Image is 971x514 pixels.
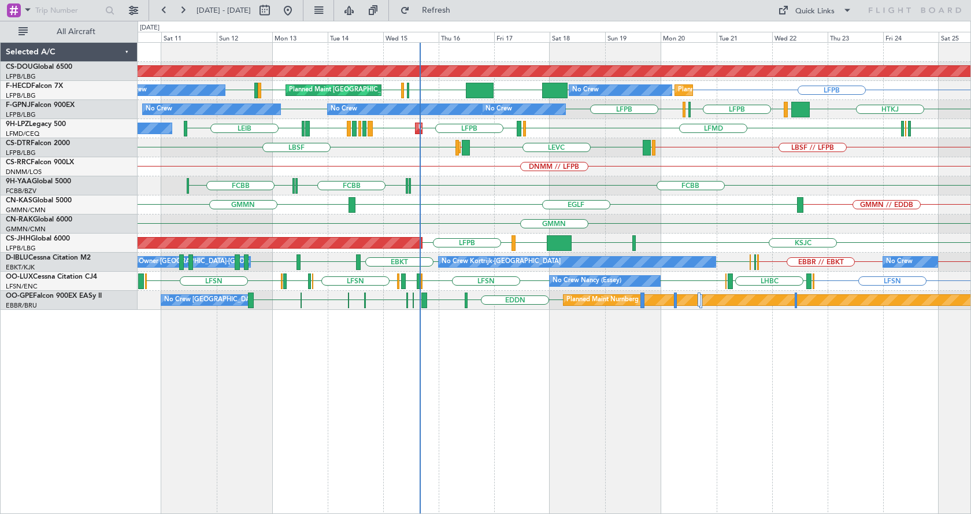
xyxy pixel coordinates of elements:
div: Sun 19 [605,32,661,42]
a: CS-JHHGlobal 6000 [6,235,70,242]
a: GMMN/CMN [6,206,46,215]
span: D-IBLU [6,254,28,261]
div: No Crew [886,253,913,271]
div: Planned Maint [GEOGRAPHIC_DATA] ([GEOGRAPHIC_DATA]) [289,82,471,99]
a: LFPB/LBG [6,72,36,81]
a: F-GPNJFalcon 900EX [6,102,75,109]
a: D-IBLUCessna Citation M2 [6,254,91,261]
div: Thu 16 [439,32,494,42]
button: All Aircraft [13,23,125,41]
div: No Crew [146,101,172,118]
span: CS-RRC [6,159,31,166]
a: FCBB/BZV [6,187,36,195]
span: 9H-YAA [6,178,32,185]
a: CN-RAKGlobal 6000 [6,216,72,223]
div: No Crew Kortrijk-[GEOGRAPHIC_DATA] [442,253,561,271]
a: OO-GPEFalcon 900EX EASy II [6,293,102,299]
div: Quick Links [795,6,835,17]
a: CS-DOUGlobal 6500 [6,64,72,71]
button: Refresh [395,1,464,20]
div: Tue 21 [717,32,772,42]
div: Mon 20 [661,32,716,42]
a: CN-KASGlobal 5000 [6,197,72,204]
div: No Crew [GEOGRAPHIC_DATA] ([GEOGRAPHIC_DATA] National) [164,291,358,309]
span: Refresh [412,6,461,14]
div: Unplanned Maint [GEOGRAPHIC_DATA] ([GEOGRAPHIC_DATA]) [418,120,609,137]
a: GMMN/CMN [6,225,46,234]
a: EBBR/BRU [6,301,37,310]
div: Thu 23 [828,32,883,42]
a: F-HECDFalcon 7X [6,83,63,90]
a: 9H-LPZLegacy 500 [6,121,66,128]
span: CS-DTR [6,140,31,147]
a: OO-LUXCessna Citation CJ4 [6,273,97,280]
span: 9H-LPZ [6,121,29,128]
input: Trip Number [35,2,102,19]
span: CN-KAS [6,197,32,204]
div: Sat 18 [550,32,605,42]
div: Fri 24 [883,32,939,42]
a: LFPB/LBG [6,149,36,157]
a: LFPB/LBG [6,110,36,119]
span: [DATE] - [DATE] [197,5,251,16]
span: OO-GPE [6,293,33,299]
a: LFSN/ENC [6,282,38,291]
div: No Crew Nancy (Essey) [553,272,621,290]
div: No Crew [485,101,512,118]
a: DNMM/LOS [6,168,42,176]
span: CS-DOU [6,64,33,71]
a: LFPB/LBG [6,91,36,100]
span: All Aircraft [30,28,122,36]
span: CS-JHH [6,235,31,242]
div: No Crew [331,101,357,118]
div: Sun 12 [217,32,272,42]
a: CS-DTRFalcon 2000 [6,140,70,147]
div: Wed 15 [383,32,439,42]
div: Wed 22 [772,32,828,42]
a: CS-RRCFalcon 900LX [6,159,74,166]
div: Mon 13 [272,32,328,42]
span: OO-LUX [6,273,33,280]
div: No Crew [572,82,599,99]
div: Fri 17 [494,32,550,42]
button: Quick Links [772,1,858,20]
div: Owner [GEOGRAPHIC_DATA]-[GEOGRAPHIC_DATA] [139,253,295,271]
span: F-GPNJ [6,102,31,109]
a: 9H-YAAGlobal 5000 [6,178,71,185]
div: [DATE] [140,23,160,33]
a: LFPB/LBG [6,244,36,253]
span: CN-RAK [6,216,33,223]
div: Tue 14 [328,32,383,42]
a: LFMD/CEQ [6,130,39,138]
div: Planned Maint [GEOGRAPHIC_DATA] ([GEOGRAPHIC_DATA]) [678,82,860,99]
a: EBKT/KJK [6,263,35,272]
div: Sat 11 [161,32,217,42]
div: Planned Maint Nurnberg [566,291,639,309]
span: F-HECD [6,83,31,90]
